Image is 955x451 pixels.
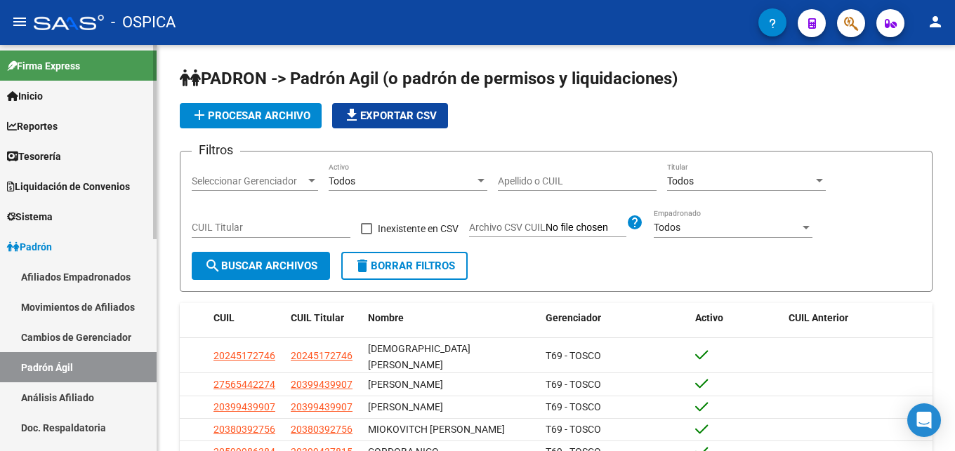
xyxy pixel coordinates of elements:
span: Gerenciador [546,312,601,323]
span: Liquidación de Convenios [7,179,130,194]
span: T69 - TOSCO [546,350,601,361]
span: - OSPICA [111,7,176,38]
span: Padrón [7,239,52,255]
mat-icon: search [204,257,221,274]
mat-icon: file_download [343,107,360,123]
span: Todos [667,175,694,187]
span: CUIL [213,312,235,323]
span: Inexistente en CSV [378,220,459,237]
span: Reportes [7,119,58,134]
span: [PERSON_NAME] [368,401,443,412]
mat-icon: menu [11,13,28,30]
mat-icon: person [927,13,944,30]
button: Buscar Archivos [192,252,330,280]
h3: Filtros [192,140,240,160]
span: Todos [654,222,680,233]
span: T69 - TOSCO [546,424,601,435]
span: Seleccionar Gerenciador [192,175,305,187]
span: Todos [329,175,355,187]
button: Exportar CSV [332,103,448,128]
span: 20245172746 [213,350,275,361]
span: CUIL Anterior [789,312,848,323]
datatable-header-cell: Nombre [362,303,540,333]
datatable-header-cell: CUIL Anterior [783,303,933,333]
span: MIOKOVITCH [PERSON_NAME] [368,424,505,435]
span: T69 - TOSCO [546,379,601,390]
span: Tesorería [7,149,61,164]
datatable-header-cell: CUIL Titular [285,303,362,333]
mat-icon: add [191,107,208,123]
mat-icon: help [626,214,643,231]
button: Procesar archivo [180,103,322,128]
span: 20399439907 [213,401,275,412]
span: [DEMOGRAPHIC_DATA][PERSON_NAME] [368,343,470,370]
span: Sistema [7,209,53,224]
span: PADRON -> Padrón Agil (o padrón de permisos y liquidaciones) [180,69,678,88]
span: Inicio [7,88,43,104]
span: Archivo CSV CUIL [469,222,546,233]
span: T69 - TOSCO [546,401,601,412]
span: 20380392756 [213,424,275,435]
span: 27565442274 [213,379,275,390]
span: 20399439907 [291,379,353,390]
span: Activo [695,312,723,323]
span: Buscar Archivos [204,260,317,272]
span: CUIL Titular [291,312,344,323]
div: Open Intercom Messenger [907,403,941,437]
span: 20399439907 [291,401,353,412]
span: [PERSON_NAME] [368,379,443,390]
span: Borrar Filtros [354,260,455,272]
span: 20380392756 [291,424,353,435]
datatable-header-cell: Gerenciador [540,303,690,333]
mat-icon: delete [354,257,371,274]
span: Firma Express [7,58,80,74]
datatable-header-cell: Activo [690,303,783,333]
input: Archivo CSV CUIL [546,222,626,234]
datatable-header-cell: CUIL [208,303,285,333]
span: Exportar CSV [343,109,437,122]
span: 20245172746 [291,350,353,361]
span: Nombre [368,312,404,323]
span: Procesar archivo [191,109,310,122]
button: Borrar Filtros [341,252,468,280]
